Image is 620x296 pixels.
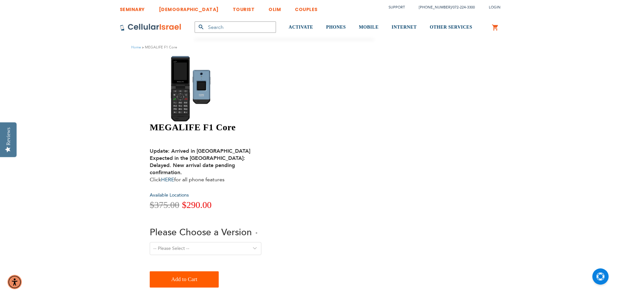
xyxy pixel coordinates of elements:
a: PHONES [326,15,346,40]
span: Please Choose a Version [150,226,252,238]
a: COUPLES [295,2,318,14]
a: [DEMOGRAPHIC_DATA] [159,2,219,14]
img: MEGALIFE F1 Core [150,55,244,122]
strong: Update: Arrived in [GEOGRAPHIC_DATA] Expected in the [GEOGRAPHIC_DATA]: Delayed. New arrival date... [150,148,250,176]
a: HERE [161,176,174,183]
span: MOBILE [359,25,379,30]
li: MEGALIFE F1 Core [141,44,177,50]
h1: MEGALIFE F1 Core [150,122,378,133]
a: OTHER SERVICES [430,15,472,40]
span: OTHER SERVICES [430,25,472,30]
a: OLIM [269,2,281,14]
span: ACTIVATE [289,25,313,30]
a: Support [389,5,405,10]
span: $375.00 [150,200,179,210]
li: / [412,3,475,12]
button: Add to Cart [150,271,219,288]
div: Click for all phone features [150,140,251,183]
a: INTERNET [392,15,417,40]
a: 072-224-3300 [453,5,475,10]
span: Add to Cart [171,273,197,286]
div: Reviews [6,127,11,145]
img: Cellular Israel Logo [120,23,182,31]
span: $290.00 [182,200,212,210]
span: PHONES [326,25,346,30]
a: Home [131,45,141,50]
div: Accessibility Menu [7,275,22,289]
a: ACTIVATE [289,15,313,40]
input: Search [195,21,276,33]
a: MOBILE [359,15,379,40]
span: Login [489,5,501,10]
span: INTERNET [392,25,417,30]
a: Available Locations [150,192,189,198]
a: [PHONE_NUMBER] [419,5,451,10]
a: SEMINARY [120,2,145,14]
a: TOURIST [233,2,255,14]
